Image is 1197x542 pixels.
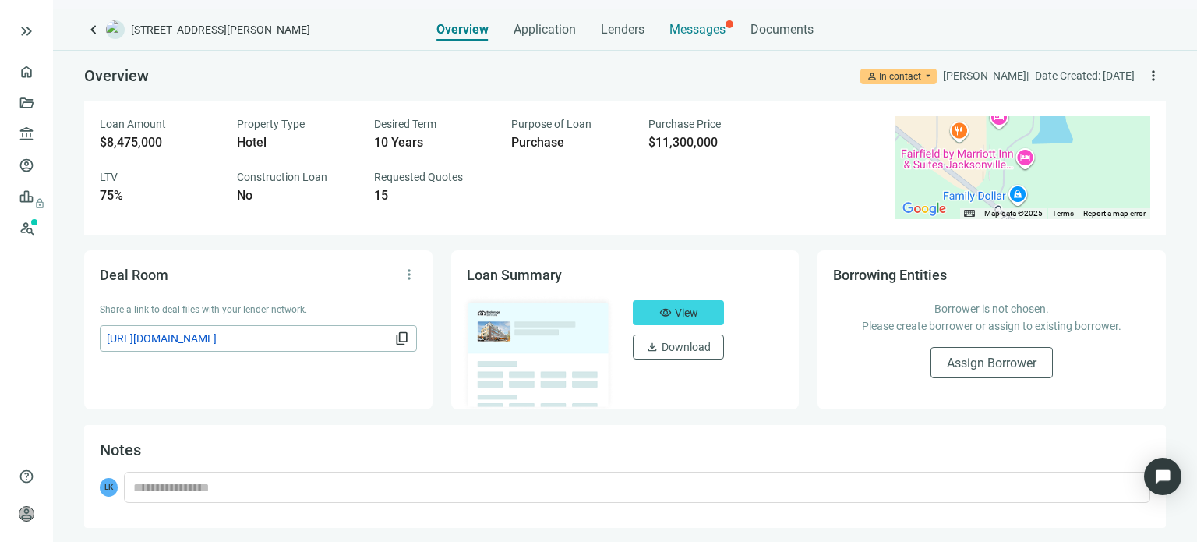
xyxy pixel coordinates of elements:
button: Assign Borrower [930,347,1053,378]
div: $11,300,000 [648,135,767,151]
div: [PERSON_NAME] | [943,67,1029,84]
a: Terms (opens in new tab) [1052,209,1074,218]
div: No [237,188,355,204]
span: Map data ©2025 [984,209,1043,218]
div: In contact [879,69,921,84]
p: Borrower is not chosen. [849,300,1135,317]
span: LTV [100,171,118,183]
span: Download [662,341,711,353]
div: $8,475,000 [100,135,218,151]
span: [URL][DOMAIN_NAME] [107,330,391,347]
p: Please create borrower or assign to existing borrower. [849,317,1135,335]
div: Open Intercom Messenger [1144,458,1181,495]
span: Documents [750,22,814,37]
span: Loan Amount [100,118,166,130]
a: keyboard_arrow_left [84,20,103,39]
div: Purchase [511,135,630,151]
span: Desired Term [374,118,436,130]
span: visibility [659,306,672,319]
span: Application [514,22,576,37]
span: download [646,341,659,353]
span: Overview [84,66,149,85]
div: Date Created: [DATE] [1035,67,1135,84]
span: Loan Summary [467,267,562,283]
span: [STREET_ADDRESS][PERSON_NAME] [131,22,310,37]
span: Lenders [601,22,644,37]
span: content_copy [394,331,410,346]
a: Open this area in Google Maps (opens a new window) [899,199,950,219]
button: Keyboard shortcuts [964,208,975,219]
div: 15 [374,188,493,204]
span: Requested Quotes [374,171,463,183]
span: Purchase Price [648,118,721,130]
span: View [675,306,698,319]
span: Assign Borrower [947,356,1036,370]
span: Property Type [237,118,305,130]
a: Report a map error [1083,209,1146,218]
button: keyboard_double_arrow_right [17,22,36,41]
span: Messages [669,22,726,37]
span: Share a link to deal files with your lender network. [100,304,307,315]
span: Notes [100,441,141,459]
span: Overview [436,22,489,37]
span: Borrowing Entities [833,267,947,283]
span: LK [100,478,118,497]
span: Construction Loan [237,171,327,183]
span: person [19,506,34,522]
button: more_vert [397,262,422,287]
span: Purpose of Loan [511,118,591,130]
span: more_vert [401,267,417,282]
span: Deal Room [100,267,168,283]
img: Google [899,199,950,219]
button: visibilityView [633,300,724,325]
img: deal-logo [106,20,125,39]
button: more_vert [1141,63,1166,88]
div: Hotel [237,135,355,151]
img: dealOverviewImg [462,296,615,411]
div: 75% [100,188,218,204]
span: help [19,469,34,484]
span: person [867,71,877,82]
button: downloadDownload [633,335,724,360]
span: more_vert [1146,68,1161,83]
div: 10 Years [374,135,493,151]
